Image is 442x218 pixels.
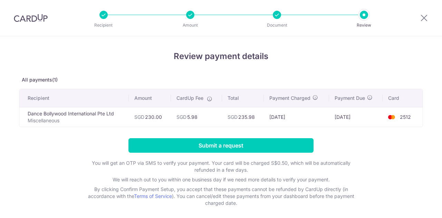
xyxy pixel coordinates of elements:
[83,176,359,183] p: We will reach out to you within one business day if we need more details to verify your payment.
[165,22,216,29] p: Amount
[338,22,390,29] p: Review
[222,107,264,127] td: 235.98
[329,107,383,127] td: [DATE]
[19,50,423,63] h4: Review payment details
[128,138,314,153] input: Submit a request
[222,89,264,107] th: Total
[83,160,359,173] p: You will get an OTP via SMS to verify your payment. Your card will be charged S$0.50, which will ...
[78,22,129,29] p: Recipient
[14,14,48,22] img: CardUp
[251,22,302,29] p: Document
[176,95,203,102] span: CardUp Fee
[335,95,365,102] span: Payment Due
[28,117,123,124] p: Miscellaneous
[19,89,129,107] th: Recipient
[83,186,359,207] p: By clicking Confirm Payment Setup, you accept that these payments cannot be refunded by CardUp di...
[264,107,329,127] td: [DATE]
[171,107,222,127] td: 5.98
[269,95,310,102] span: Payment Charged
[385,113,398,121] img: <span class="translation_missing" title="translation missing: en.account_steps.new_confirm_form.b...
[400,114,411,120] span: 2512
[176,114,186,120] span: SGD
[134,114,144,120] span: SGD
[129,89,171,107] th: Amount
[19,76,423,83] p: All payments(1)
[228,114,238,120] span: SGD
[129,107,171,127] td: 230.00
[383,89,423,107] th: Card
[19,107,129,127] td: Dance Bollywood International Pte Ltd
[134,193,172,199] a: Terms of Service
